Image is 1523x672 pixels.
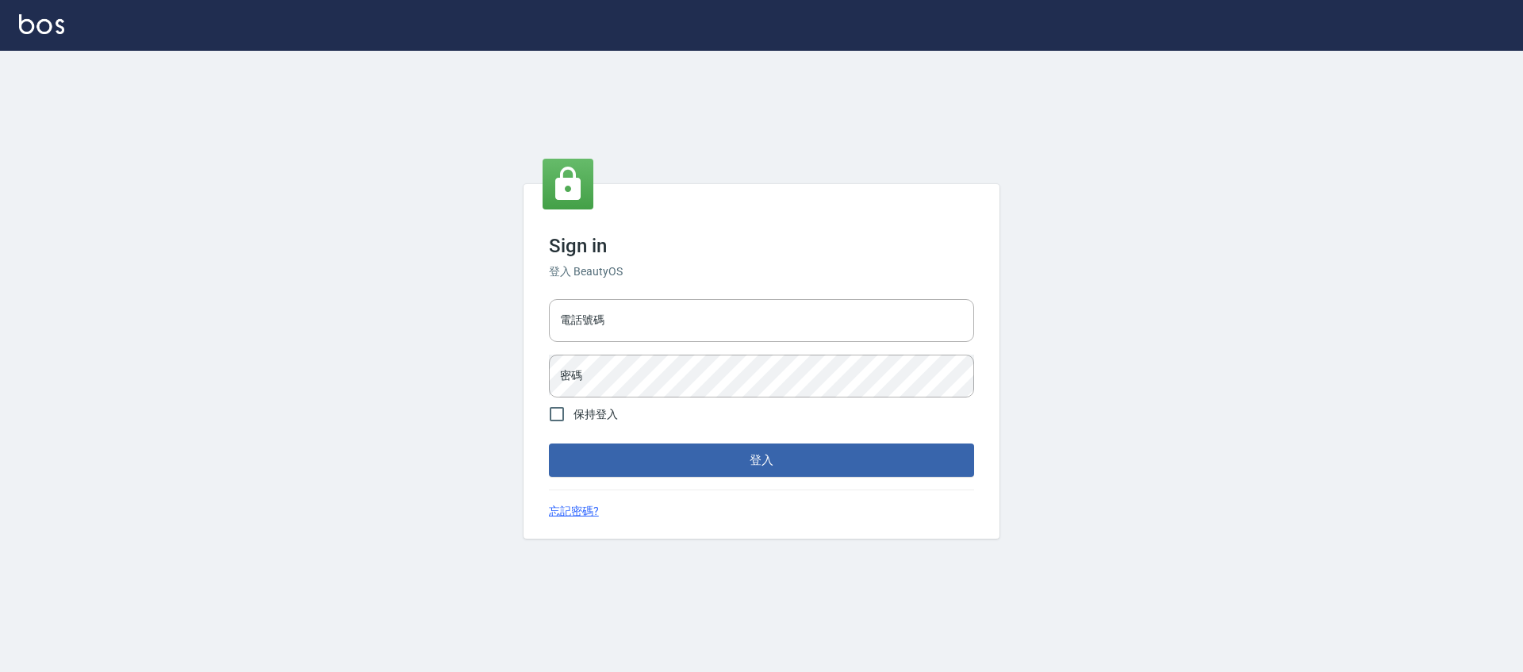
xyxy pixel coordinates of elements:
[19,14,64,34] img: Logo
[549,444,974,477] button: 登入
[549,235,974,257] h3: Sign in
[574,406,618,423] span: 保持登入
[549,503,599,520] a: 忘記密碼?
[549,263,974,280] h6: 登入 BeautyOS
